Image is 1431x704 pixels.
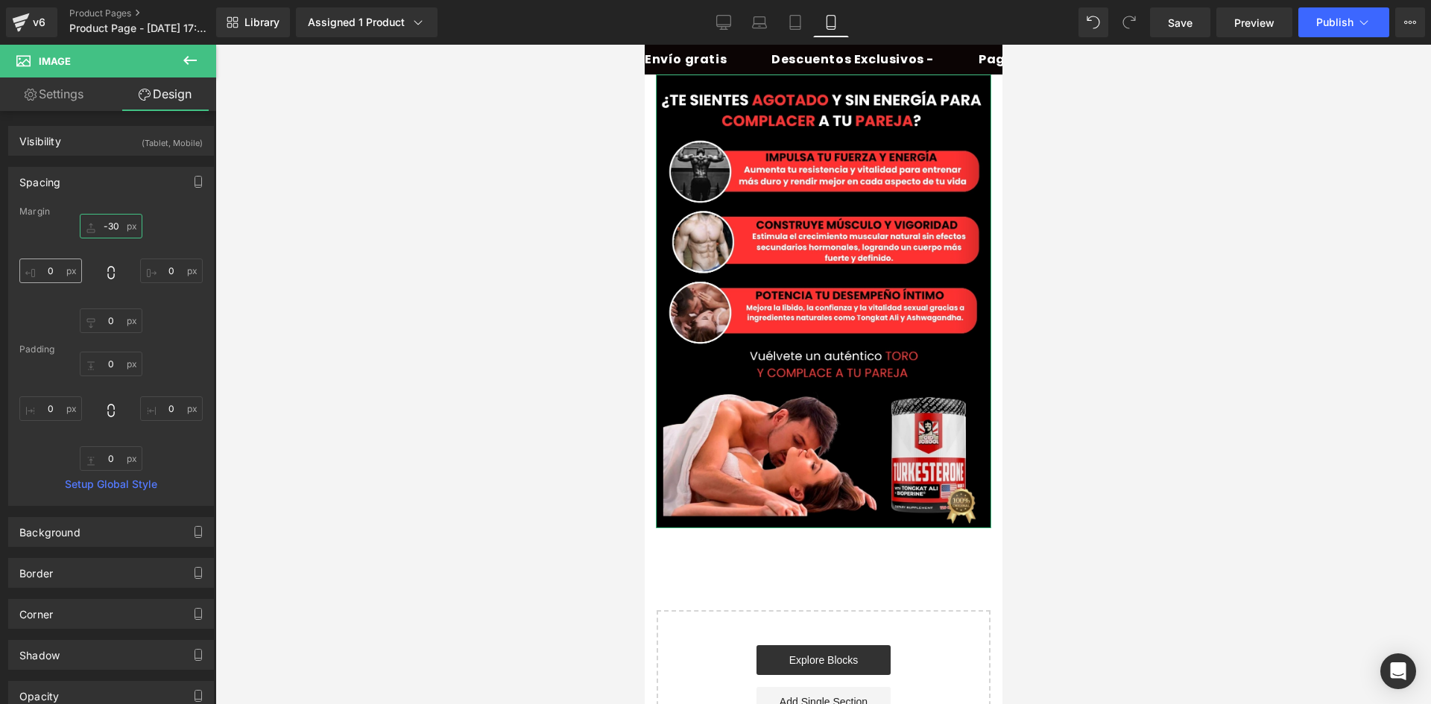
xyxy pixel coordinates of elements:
[39,55,71,67] span: Image
[1078,7,1108,37] button: Undo
[19,600,53,621] div: Corner
[140,396,203,421] input: 0
[244,16,279,29] span: Library
[311,9,413,21] p: Paga Al Recibir
[1168,15,1192,31] span: Save
[742,7,777,37] a: Laptop
[19,168,60,188] div: Spacing
[19,559,53,580] div: Border
[1234,15,1274,31] span: Preview
[1380,653,1416,689] div: Open Intercom Messenger
[1395,7,1425,37] button: More
[80,352,142,376] input: 0
[30,13,48,32] div: v6
[777,7,813,37] a: Tablet
[1298,7,1389,37] button: Publish
[80,446,142,471] input: 0
[19,682,59,703] div: Opacity
[142,127,203,151] div: (Tablet, Mobile)
[1216,7,1292,37] a: Preview
[140,259,203,283] input: 0
[19,206,203,217] div: Margin
[706,7,742,37] a: Desktop
[104,9,266,21] p: Descuentos Exclusivos -
[216,7,290,37] a: New Library
[69,22,212,34] span: Product Page - [DATE] 17:30:42
[112,600,246,630] a: Explore Blocks
[19,478,203,490] a: Setup Global Style
[112,642,246,672] a: Add Single Section
[813,7,849,37] a: Mobile
[19,127,61,148] div: Visibility
[19,259,82,283] input: 0
[308,15,426,30] div: Assigned 1 Product
[80,308,142,333] input: 0
[1114,7,1144,37] button: Redo
[19,396,82,421] input: 0
[6,7,57,37] a: v6
[19,641,60,662] div: Shadow
[1316,16,1353,28] span: Publish
[69,7,241,19] a: Product Pages
[19,344,203,355] div: Padding
[80,214,142,238] input: 0
[111,77,219,111] a: Design
[19,518,80,539] div: Background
